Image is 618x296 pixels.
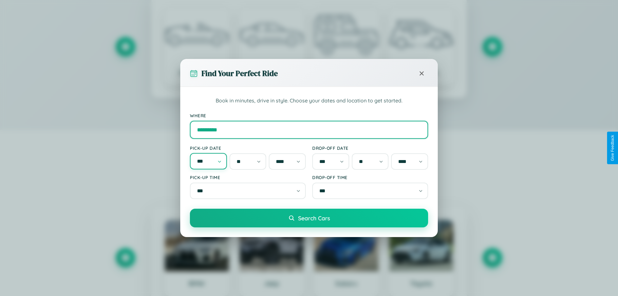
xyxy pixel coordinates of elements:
label: Pick-up Date [190,145,306,151]
label: Pick-up Time [190,175,306,180]
label: Where [190,113,428,118]
h3: Find Your Perfect Ride [201,68,278,79]
button: Search Cars [190,209,428,227]
label: Drop-off Time [312,175,428,180]
span: Search Cars [298,215,330,222]
p: Book in minutes, drive in style. Choose your dates and location to get started. [190,97,428,105]
label: Drop-off Date [312,145,428,151]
